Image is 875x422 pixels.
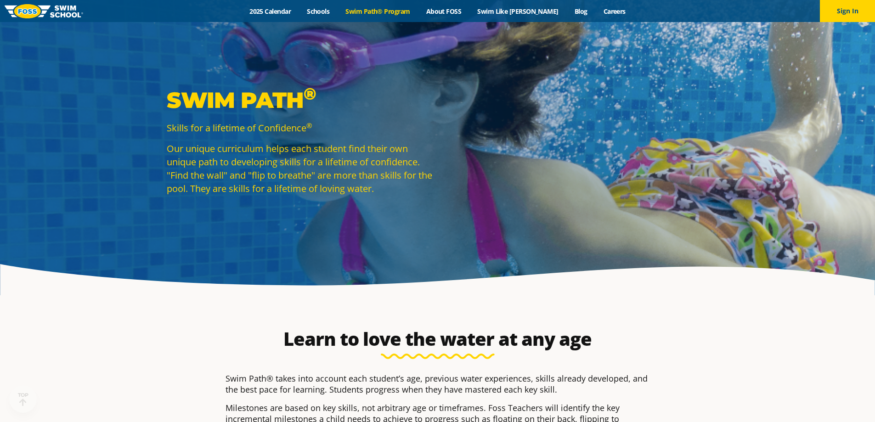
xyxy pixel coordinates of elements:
[167,86,433,114] p: Swim Path
[469,7,567,16] a: Swim Like [PERSON_NAME]
[566,7,595,16] a: Blog
[595,7,633,16] a: Careers
[167,121,433,135] p: Skills for a lifetime of Confidence
[167,142,433,195] p: Our unique curriculum helps each student find their own unique path to developing skills for a li...
[418,7,469,16] a: About FOSS
[18,392,28,406] div: TOP
[221,328,655,350] h2: Learn to love the water at any age
[304,84,316,104] sup: ®
[299,7,338,16] a: Schools
[5,4,83,18] img: FOSS Swim School Logo
[306,121,312,130] sup: ®
[338,7,418,16] a: Swim Path® Program
[242,7,299,16] a: 2025 Calendar
[226,373,650,395] p: Swim Path® takes into account each student’s age, previous water experiences, skills already deve...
